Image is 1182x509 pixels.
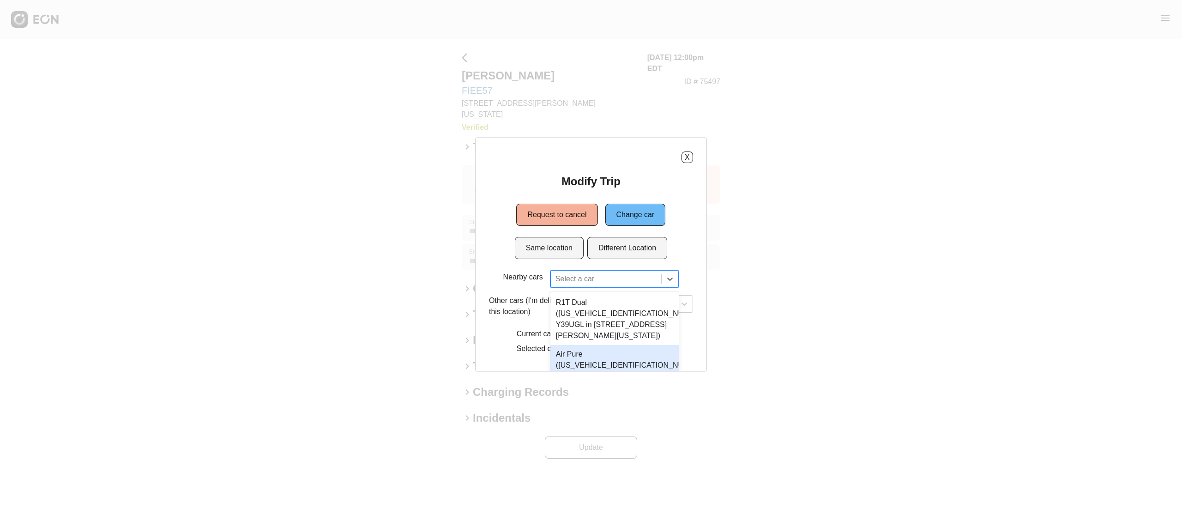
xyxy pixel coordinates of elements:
button: Request to cancel [517,204,598,226]
button: Same location [515,237,584,259]
h2: Modify Trip [561,174,621,189]
button: Change car [605,204,666,226]
button: X [681,151,693,163]
div: Air Pure ([US_VEHICLE_IDENTIFICATION_NUMBER] C21UHT in [STREET_ADDRESS][PERSON_NAME][US_STATE]) [550,345,679,397]
button: Different Location [587,237,667,259]
p: Current car: Model X AWD (FIEE57 in 11101) [517,328,665,339]
p: Nearby cars [503,272,543,283]
p: Selected car: [517,343,665,354]
div: R1T Dual ([US_VEHICLE_IDENTIFICATION_NUMBER] Y39UGL in [STREET_ADDRESS][PERSON_NAME][US_STATE]) [550,293,679,345]
p: Other cars (I'm delivering to this location) [489,295,586,317]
